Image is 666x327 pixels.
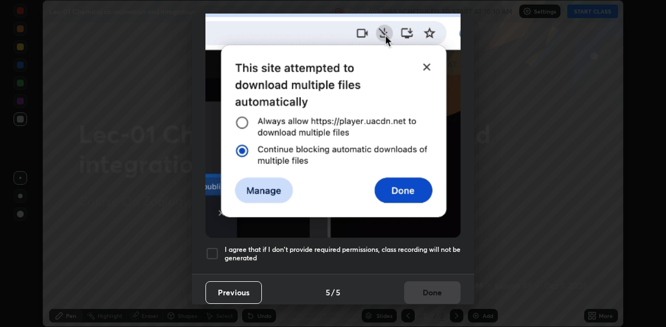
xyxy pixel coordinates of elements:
[225,245,461,263] h5: I agree that if I don't provide required permissions, class recording will not be generated
[331,286,335,298] h4: /
[205,281,262,304] button: Previous
[326,286,330,298] h4: 5
[336,286,340,298] h4: 5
